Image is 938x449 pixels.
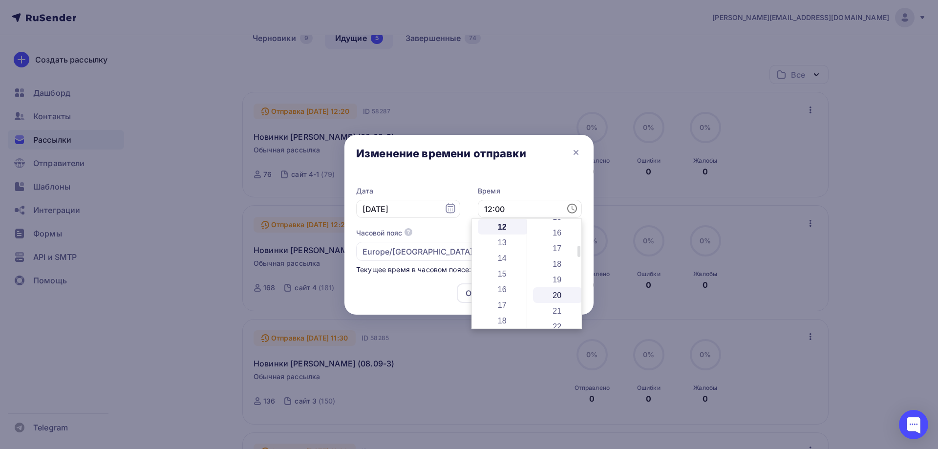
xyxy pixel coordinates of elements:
li: 17 [533,240,583,256]
div: Изменение времени отправки [356,147,526,160]
li: 21 [533,303,583,319]
div: Часовой пояс [356,228,402,238]
input: 17:51 [478,200,582,218]
li: 12 [478,219,528,235]
div: Отменить [466,287,505,299]
input: 05.09.2025 [356,200,460,218]
li: 16 [533,225,583,240]
label: Дата [356,186,460,196]
label: Время [478,186,582,196]
button: Часовой пояс Europe/[GEOGRAPHIC_DATA] (+03:00) [356,228,582,261]
li: 14 [478,250,528,266]
li: 17 [478,297,528,313]
li: 16 [478,281,528,297]
div: Текущее время в часовом поясе: 17:51:04 [356,265,582,275]
li: 18 [478,313,528,328]
li: 22 [533,319,583,334]
li: 20 [533,287,583,303]
div: Europe/[GEOGRAPHIC_DATA] (+03:00) [362,246,508,257]
li: 18 [533,256,583,272]
li: 15 [478,266,528,281]
li: 13 [478,235,528,250]
li: 19 [533,272,583,287]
